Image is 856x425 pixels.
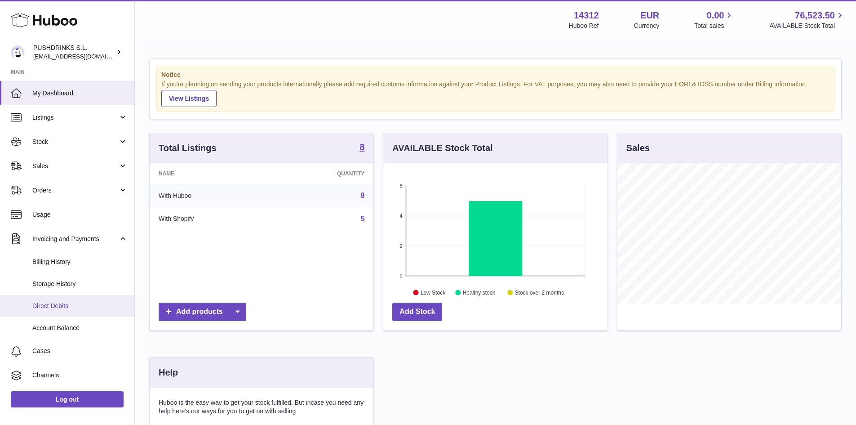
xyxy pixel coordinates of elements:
[32,186,118,195] span: Orders
[11,45,24,59] img: internalAdmin-14312@internal.huboo.com
[150,184,271,207] td: With Huboo
[400,243,403,248] text: 2
[32,138,118,146] span: Stock
[626,142,650,154] h3: Sales
[795,9,835,22] span: 76,523.50
[32,162,118,170] span: Sales
[707,9,724,22] span: 0.00
[32,280,128,288] span: Storage History
[32,258,128,266] span: Billing History
[159,398,364,416] p: Huboo is the easy way to get your stock fulfilled. But incase you need any help here's our ways f...
[33,53,132,60] span: [EMAIL_ADDRESS][DOMAIN_NAME]
[11,391,124,407] a: Log out
[360,192,364,199] a: 8
[392,142,492,154] h3: AVAILABLE Stock Total
[392,303,442,321] a: Add Stock
[159,142,217,154] h3: Total Listings
[574,9,599,22] strong: 14312
[359,143,364,153] a: 8
[694,9,734,30] a: 0.00 Total sales
[32,89,128,98] span: My Dashboard
[569,22,599,30] div: Huboo Ref
[32,324,128,332] span: Account Balance
[161,90,217,107] a: View Listings
[150,163,271,184] th: Name
[271,163,374,184] th: Quantity
[32,371,128,380] span: Channels
[769,9,845,30] a: 76,523.50 AVAILABLE Stock Total
[32,347,128,355] span: Cases
[33,44,114,61] div: PUSHDRINKS S.L.
[400,183,403,188] text: 6
[694,22,734,30] span: Total sales
[360,215,364,223] a: 5
[515,289,564,295] text: Stock over 2 months
[161,80,829,107] div: If you're planning on sending your products internationally please add required customs informati...
[161,71,829,79] strong: Notice
[400,213,403,219] text: 4
[150,207,271,231] td: With Shopify
[32,235,118,243] span: Invoicing and Payments
[32,113,118,122] span: Listings
[400,273,403,278] text: 0
[463,289,496,295] text: Healthy stock
[159,367,178,379] h3: Help
[159,303,246,321] a: Add products
[634,22,660,30] div: Currency
[640,9,659,22] strong: EUR
[359,143,364,152] strong: 8
[32,302,128,310] span: Direct Debits
[32,210,128,219] span: Usage
[769,22,845,30] span: AVAILABLE Stock Total
[421,289,446,295] text: Low Stock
